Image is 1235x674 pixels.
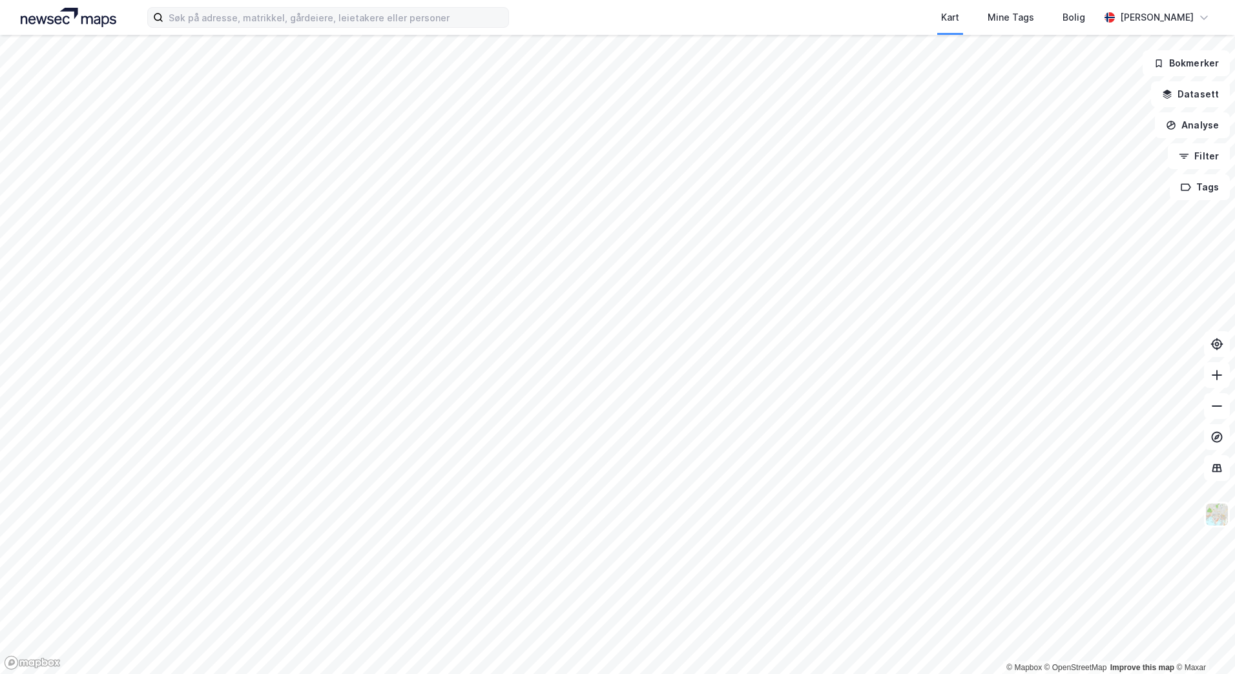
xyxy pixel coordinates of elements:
iframe: Chat Widget [1170,612,1235,674]
div: Kart [941,10,959,25]
div: [PERSON_NAME] [1120,10,1194,25]
div: Kontrollprogram for chat [1170,612,1235,674]
img: logo.a4113a55bc3d86da70a041830d287a7e.svg [21,8,116,27]
input: Søk på adresse, matrikkel, gårdeiere, leietakere eller personer [163,8,508,27]
div: Mine Tags [988,10,1034,25]
div: Bolig [1063,10,1085,25]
